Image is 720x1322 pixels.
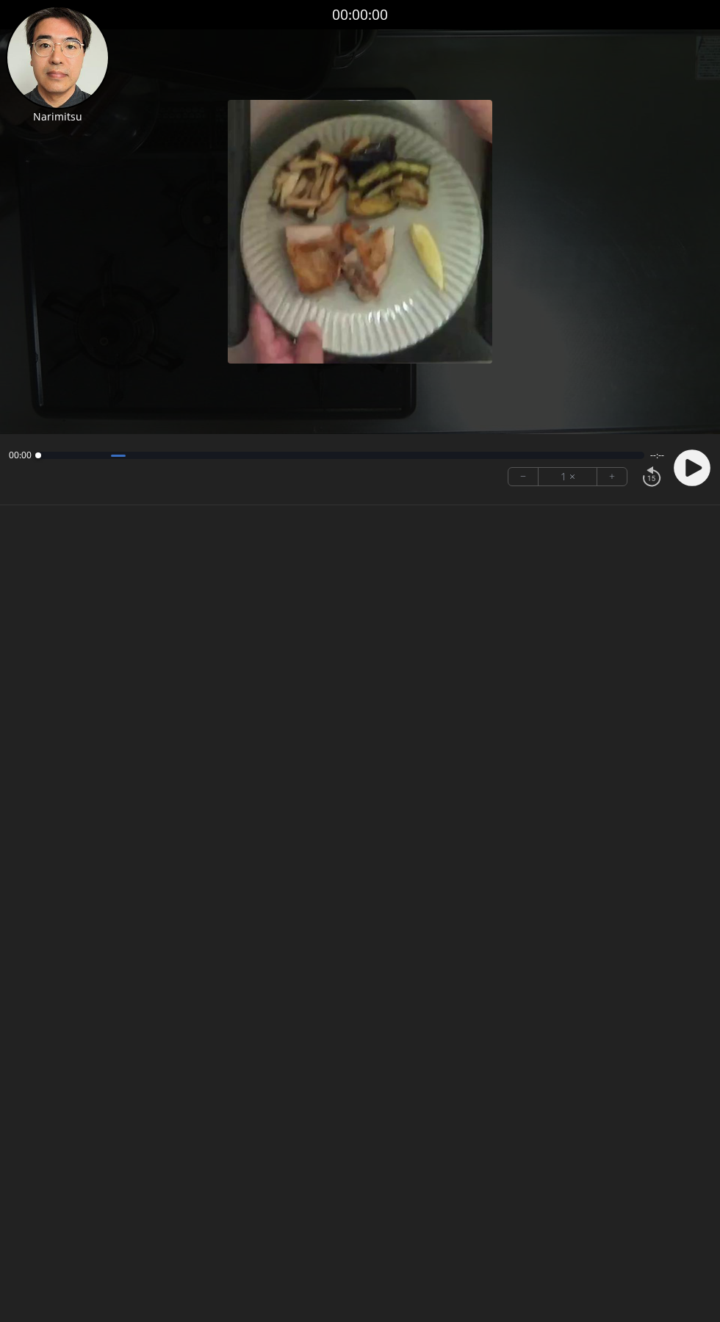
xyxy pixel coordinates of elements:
[9,449,32,461] span: 00:00
[6,6,109,109] img: NK
[6,109,109,124] p: Narimitsu
[508,468,539,485] button: −
[650,449,664,461] span: --:--
[332,4,388,26] a: 00:00:00
[228,100,492,364] img: Poster Image
[597,468,627,485] button: +
[539,468,597,485] div: 1 ×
